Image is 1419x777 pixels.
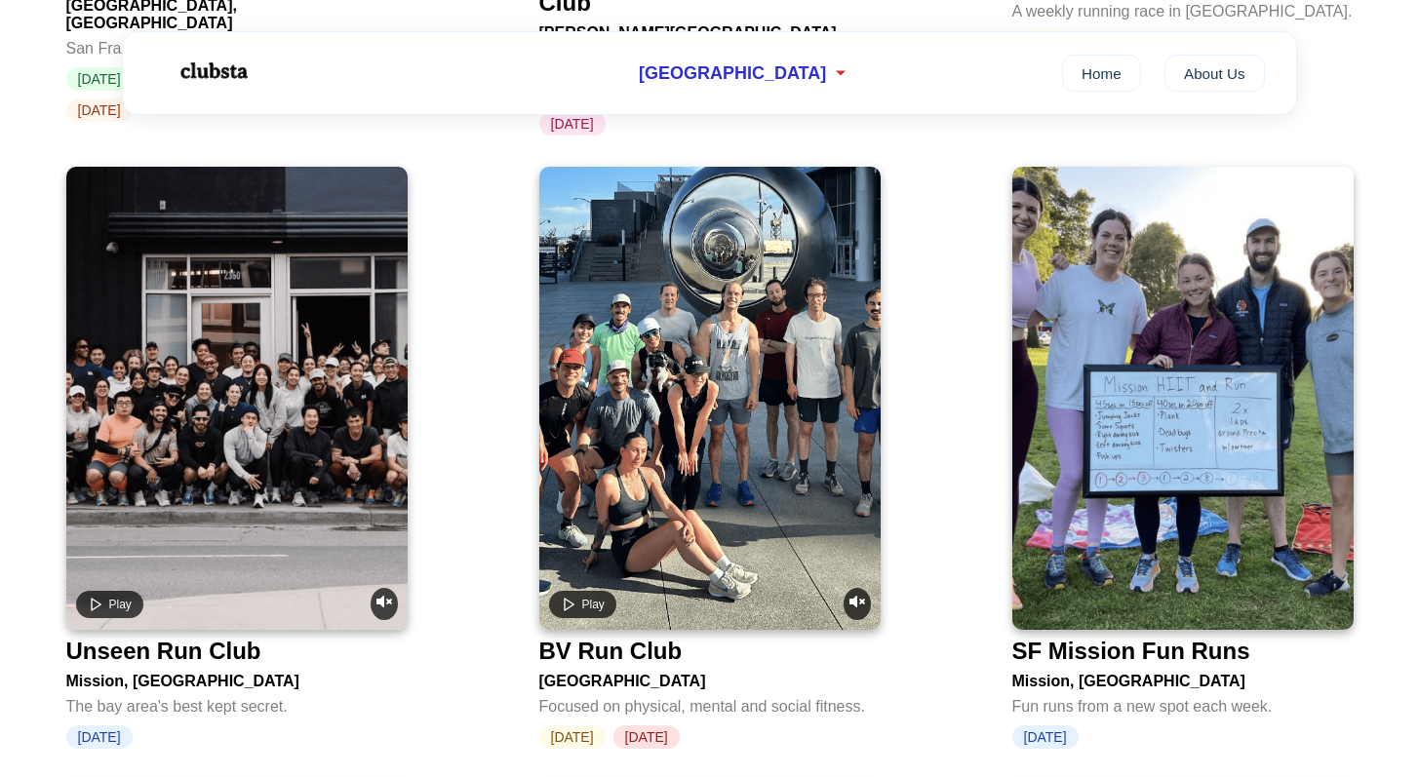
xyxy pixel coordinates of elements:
[539,167,881,749] a: Play videoUnmute videoBV Run Club[GEOGRAPHIC_DATA]Focused on physical, mental and social fitness....
[66,665,408,690] div: Mission, [GEOGRAPHIC_DATA]
[1012,167,1354,630] img: SF Mission Fun Runs
[582,598,605,611] span: Play
[539,638,683,665] div: BV Run Club
[66,725,133,749] span: [DATE]
[371,588,398,620] button: Unmute video
[1012,690,1354,716] div: Fun runs from a new spot each week.
[539,690,881,716] div: Focused on physical, mental and social fitness.
[549,591,616,618] button: Play video
[76,591,143,618] button: Play video
[1164,55,1265,92] a: About Us
[66,638,261,665] div: Unseen Run Club
[66,167,408,749] a: Play videoUnmute videoUnseen Run ClubMission, [GEOGRAPHIC_DATA]The bay area's best kept secret.[D...
[539,665,881,690] div: [GEOGRAPHIC_DATA]
[1062,55,1141,92] a: Home
[639,63,826,84] span: [GEOGRAPHIC_DATA]
[613,725,680,749] span: [DATE]
[1012,167,1354,749] a: SF Mission Fun RunsSF Mission Fun RunsMission, [GEOGRAPHIC_DATA]Fun runs from a new spot each wee...
[1012,638,1250,665] div: SF Mission Fun Runs
[1012,665,1354,690] div: Mission, [GEOGRAPHIC_DATA]
[1012,725,1079,749] span: [DATE]
[66,690,408,716] div: The bay area's best kept secret.
[539,725,606,749] span: [DATE]
[109,598,132,611] span: Play
[844,588,871,620] button: Unmute video
[154,47,271,96] img: Logo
